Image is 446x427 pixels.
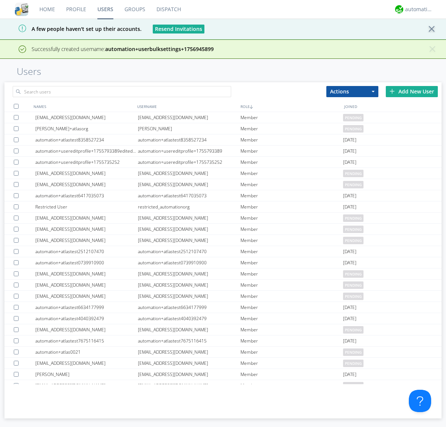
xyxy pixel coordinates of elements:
[35,168,138,179] div: [EMAIL_ADDRESS][DOMAIN_NAME]
[405,6,433,13] div: automation+atlas
[138,146,240,156] div: automation+usereditprofile+1755793389
[240,179,343,190] div: Member
[343,190,356,201] span: [DATE]
[4,380,442,391] a: [EMAIL_ADDRESS][DOMAIN_NAME][EMAIL_ADDRESS][DOMAIN_NAME]Memberpending
[138,112,240,123] div: [EMAIL_ADDRESS][DOMAIN_NAME]
[240,291,343,302] div: Member
[343,348,363,356] span: pending
[138,168,240,179] div: [EMAIL_ADDRESS][DOMAIN_NAME]
[395,5,403,13] img: d2d01cd9b4174d08988066c6d424eccd
[4,369,442,380] a: [PERSON_NAME][EMAIL_ADDRESS][DOMAIN_NAME]Member[DATE]
[35,358,138,369] div: [EMAIL_ADDRESS][DOMAIN_NAME]
[343,125,363,133] span: pending
[32,101,135,112] div: NAMES
[35,190,138,201] div: automation+atlastest6417035073
[240,157,343,168] div: Member
[138,246,240,257] div: automation+atlastest2512107470
[386,86,438,97] div: Add New User
[138,257,240,268] div: automation+atlastest0739910900
[343,237,363,244] span: pending
[138,380,240,391] div: [EMAIL_ADDRESS][DOMAIN_NAME]
[4,224,442,235] a: [EMAIL_ADDRESS][DOMAIN_NAME][EMAIL_ADDRESS][DOMAIN_NAME]Memberpending
[343,181,363,188] span: pending
[343,114,363,121] span: pending
[138,369,240,380] div: [EMAIL_ADDRESS][DOMAIN_NAME]
[4,134,442,146] a: automation+atlastest8358527234automation+atlastest8358527234Member[DATE]
[35,302,138,313] div: automation+atlastest6634177999
[343,246,356,257] span: [DATE]
[240,313,343,324] div: Member
[35,291,138,302] div: [EMAIL_ADDRESS][DOMAIN_NAME]
[326,86,378,97] button: Actions
[390,89,395,94] img: plus.svg
[240,257,343,268] div: Member
[4,358,442,369] a: [EMAIL_ADDRESS][DOMAIN_NAME][EMAIL_ADDRESS][DOMAIN_NAME]Memberpending
[138,313,240,324] div: automation+atlastest4040392479
[240,280,343,290] div: Member
[343,369,356,380] span: [DATE]
[4,280,442,291] a: [EMAIL_ADDRESS][DOMAIN_NAME][EMAIL_ADDRESS][DOMAIN_NAME]Memberpending
[35,134,138,145] div: automation+atlastest8358527234
[138,201,240,212] div: restricted_automationorg
[240,369,343,380] div: Member
[35,224,138,235] div: [EMAIL_ADDRESS][DOMAIN_NAME]
[4,268,442,280] a: [EMAIL_ADDRESS][DOMAIN_NAME][EMAIL_ADDRESS][DOMAIN_NAME]Memberpending
[240,335,343,346] div: Member
[239,101,342,112] div: ROLE
[240,201,343,212] div: Member
[343,270,363,278] span: pending
[343,134,356,146] span: [DATE]
[35,347,138,357] div: automation+atlas0021
[4,146,442,157] a: automation+usereditprofile+1755793389editedautomation+usereditprofile+1755793389automation+usered...
[138,291,240,302] div: [EMAIL_ADDRESS][DOMAIN_NAME]
[35,268,138,279] div: [EMAIL_ADDRESS][DOMAIN_NAME]
[105,45,214,52] strong: automation+userbulksettings+1756945899
[13,86,231,97] input: Search users
[35,246,138,257] div: automation+atlastest2512107470
[32,45,214,52] span: Successfully created username:
[4,246,442,257] a: automation+atlastest2512107470automation+atlastest2512107470Member[DATE]
[6,25,142,32] span: A few people haven't set up their accounts.
[4,313,442,324] a: automation+atlastest4040392479automation+atlastest4040392479Member[DATE]
[138,347,240,357] div: [EMAIL_ADDRESS][DOMAIN_NAME]
[4,324,442,335] a: [EMAIL_ADDRESS][DOMAIN_NAME][EMAIL_ADDRESS][DOMAIN_NAME]Memberpending
[138,235,240,246] div: [EMAIL_ADDRESS][DOMAIN_NAME]
[240,246,343,257] div: Member
[138,179,240,190] div: [EMAIL_ADDRESS][DOMAIN_NAME]
[240,302,343,313] div: Member
[35,335,138,346] div: automation+atlastest7675116415
[35,257,138,268] div: automation+atlastest0739910900
[240,358,343,369] div: Member
[153,25,204,34] button: Resend Invitations
[240,347,343,357] div: Member
[35,213,138,223] div: [EMAIL_ADDRESS][DOMAIN_NAME]
[138,157,240,168] div: automation+usereditprofile+1755735252
[409,390,431,412] iframe: Toggle Customer Support
[135,101,239,112] div: USERNAME
[4,302,442,313] a: automation+atlastest6634177999automation+atlastest6634177999Member[DATE]
[4,179,442,190] a: [EMAIL_ADDRESS][DOMAIN_NAME][EMAIL_ADDRESS][DOMAIN_NAME]Memberpending
[4,257,442,268] a: automation+atlastest0739910900automation+atlastest0739910900Member[DATE]
[343,157,356,168] span: [DATE]
[240,190,343,201] div: Member
[35,201,138,212] div: Restricted User
[343,326,363,334] span: pending
[343,257,356,268] span: [DATE]
[343,360,363,367] span: pending
[4,347,442,358] a: automation+atlas0021[EMAIL_ADDRESS][DOMAIN_NAME]Memberpending
[4,213,442,224] a: [EMAIL_ADDRESS][DOMAIN_NAME][EMAIL_ADDRESS][DOMAIN_NAME]Memberpending
[4,123,442,134] a: [PERSON_NAME]+atlasorg[PERSON_NAME]Memberpending
[4,168,442,179] a: [EMAIL_ADDRESS][DOMAIN_NAME][EMAIL_ADDRESS][DOMAIN_NAME]Memberpending
[343,335,356,347] span: [DATE]
[240,324,343,335] div: Member
[240,268,343,279] div: Member
[138,224,240,235] div: [EMAIL_ADDRESS][DOMAIN_NAME]
[138,280,240,290] div: [EMAIL_ADDRESS][DOMAIN_NAME]
[240,213,343,223] div: Member
[138,190,240,201] div: automation+atlastest6417035073
[343,201,356,213] span: [DATE]
[343,281,363,289] span: pending
[240,168,343,179] div: Member
[343,226,363,233] span: pending
[4,112,442,123] a: [EMAIL_ADDRESS][DOMAIN_NAME][EMAIL_ADDRESS][DOMAIN_NAME]Memberpending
